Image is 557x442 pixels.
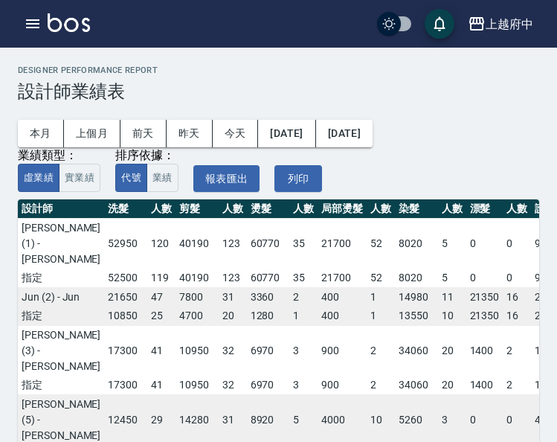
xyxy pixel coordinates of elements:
[274,165,322,193] button: 列印
[104,326,147,377] td: 17300
[316,120,373,147] button: [DATE]
[247,376,290,395] td: 6970
[503,219,531,269] td: 0
[219,199,247,219] th: 人數
[104,199,147,219] th: 洗髮
[462,9,539,39] button: 上越府中
[18,65,539,75] h2: Designer Performance Report
[466,376,503,395] td: 1400
[219,307,247,326] td: 20
[219,326,247,377] td: 32
[289,326,318,377] td: 3
[367,288,395,307] td: 1
[104,219,147,269] td: 52950
[318,326,367,377] td: 900
[367,199,395,219] th: 人數
[120,120,167,147] button: 前天
[318,199,367,219] th: 局部燙髮
[289,199,318,219] th: 人數
[289,288,318,307] td: 2
[395,288,438,307] td: 14980
[466,219,503,269] td: 0
[104,376,147,395] td: 17300
[247,219,290,269] td: 60770
[318,376,367,395] td: 900
[438,376,466,395] td: 20
[18,81,539,102] h3: 設計師業績表
[466,199,503,219] th: 漂髮
[438,199,466,219] th: 人數
[18,148,100,164] div: 業績類型：
[425,9,454,39] button: save
[147,219,176,269] td: 120
[503,288,531,307] td: 16
[104,307,147,326] td: 10850
[318,288,367,307] td: 400
[503,376,531,395] td: 2
[176,269,219,288] td: 40190
[395,326,438,377] td: 34060
[213,120,259,147] button: 今天
[104,288,147,307] td: 21650
[59,164,100,193] button: 實業績
[64,120,120,147] button: 上個月
[48,13,90,32] img: Logo
[367,326,395,377] td: 2
[18,288,104,307] td: Jun (2) - Jun
[219,269,247,288] td: 123
[466,326,503,377] td: 1400
[289,219,318,269] td: 35
[18,164,59,193] button: 虛業績
[438,219,466,269] td: 5
[247,269,290,288] td: 60770
[104,269,147,288] td: 52500
[466,288,503,307] td: 21350
[395,307,438,326] td: 13550
[176,288,219,307] td: 7800
[367,269,395,288] td: 52
[147,307,176,326] td: 25
[18,269,104,288] td: 指定
[318,219,367,269] td: 21700
[503,326,531,377] td: 2
[147,326,176,377] td: 41
[438,307,466,326] td: 10
[486,15,533,33] div: 上越府中
[318,269,367,288] td: 21700
[193,165,260,193] button: 報表匯出
[247,199,290,219] th: 燙髮
[318,307,367,326] td: 400
[247,288,290,307] td: 3360
[115,148,178,164] div: 排序依據：
[247,326,290,377] td: 6970
[147,376,176,395] td: 41
[466,307,503,326] td: 21350
[176,219,219,269] td: 40190
[247,307,290,326] td: 1280
[18,219,104,269] td: [PERSON_NAME] (1) - [PERSON_NAME]
[289,269,318,288] td: 35
[18,307,104,326] td: 指定
[503,307,531,326] td: 16
[219,288,247,307] td: 31
[147,269,176,288] td: 119
[147,288,176,307] td: 47
[18,120,64,147] button: 本月
[219,219,247,269] td: 123
[115,164,147,193] button: 代號
[367,219,395,269] td: 52
[395,219,438,269] td: 8020
[147,199,176,219] th: 人數
[503,199,531,219] th: 人數
[395,269,438,288] td: 8020
[438,326,466,377] td: 20
[395,376,438,395] td: 34060
[18,376,104,395] td: 指定
[289,376,318,395] td: 3
[438,288,466,307] td: 11
[367,376,395,395] td: 2
[167,120,213,147] button: 昨天
[176,326,219,377] td: 10950
[466,269,503,288] td: 0
[503,269,531,288] td: 0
